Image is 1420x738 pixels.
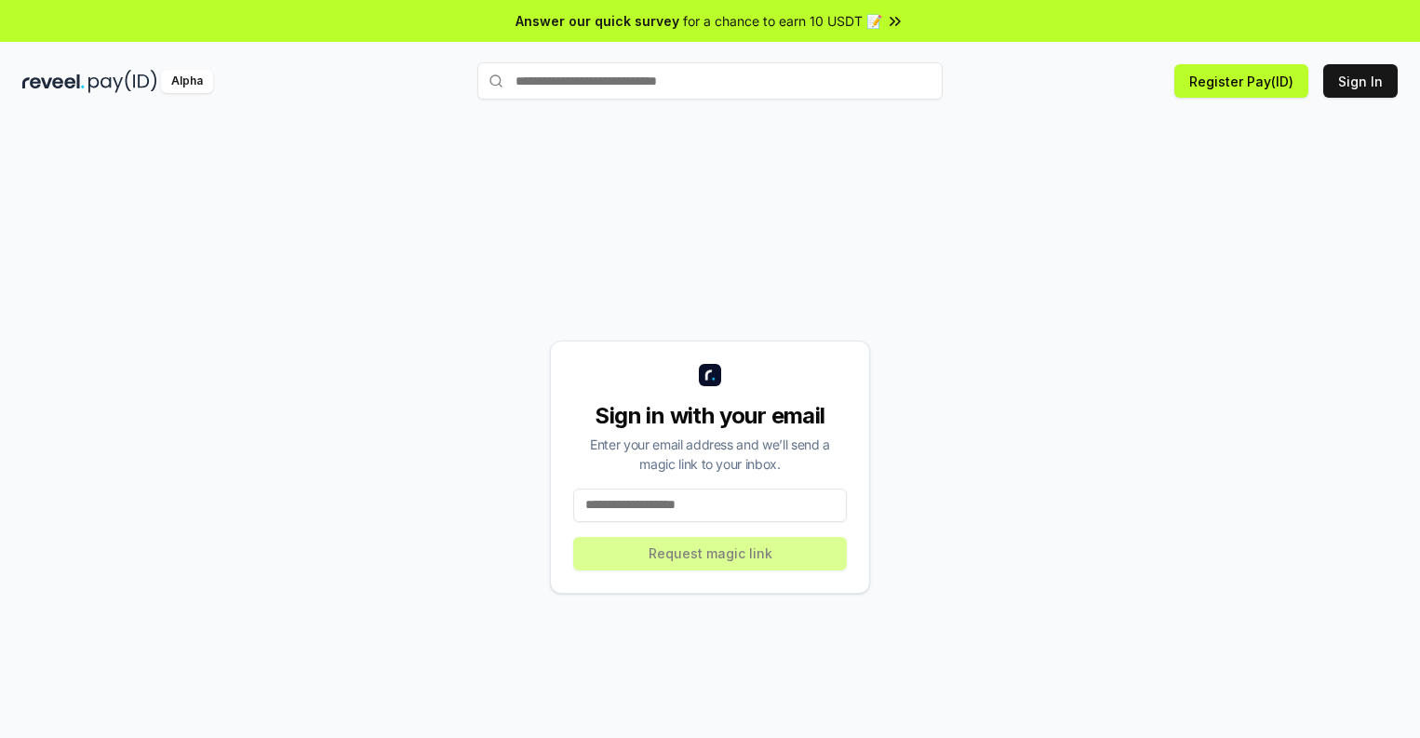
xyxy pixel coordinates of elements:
img: pay_id [88,70,157,93]
span: for a chance to earn 10 USDT 📝 [683,11,882,31]
img: logo_small [699,364,721,386]
button: Register Pay(ID) [1174,64,1308,98]
div: Sign in with your email [573,401,847,431]
span: Answer our quick survey [516,11,679,31]
div: Enter your email address and we’ll send a magic link to your inbox. [573,435,847,474]
button: Sign In [1323,64,1398,98]
div: Alpha [161,70,213,93]
img: reveel_dark [22,70,85,93]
